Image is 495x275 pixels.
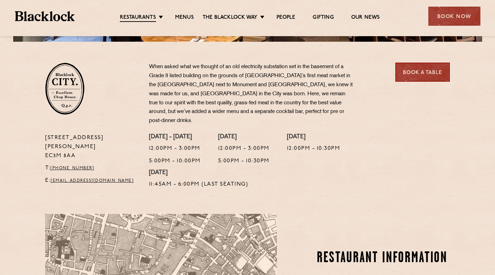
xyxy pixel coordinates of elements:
p: T: [45,164,139,173]
a: Menus [175,14,194,21]
a: Restaurants [120,14,156,22]
p: When asked what we thought of an old electricity substation set in the basement of a Grade II lis... [149,63,354,126]
p: E: [45,176,139,185]
div: Book Now [428,7,480,26]
img: BL_Textured_Logo-footer-cropped.svg [15,11,75,21]
a: The Blacklock Way [203,14,257,21]
p: 11:45am - 6:00pm (Last Seating) [149,180,248,189]
a: Book a Table [395,63,450,82]
h2: Restaurant Information [317,250,450,267]
p: 12:00pm - 10:30pm [287,144,340,153]
h4: [DATE] [287,134,340,141]
h4: [DATE] [218,134,270,141]
a: [EMAIL_ADDRESS][DOMAIN_NAME] [51,179,134,183]
p: 5:00pm - 10:00pm [149,157,201,166]
a: [PHONE_NUMBER] [50,166,94,170]
img: City-stamp-default.svg [45,63,84,115]
p: 12:00pm - 3:00pm [149,144,201,153]
a: Gifting [313,14,333,21]
a: People [277,14,295,21]
a: Our News [351,14,380,21]
h4: [DATE] [149,169,248,177]
h4: [DATE] - [DATE] [149,134,201,141]
p: 12:00pm - 3:00pm [218,144,270,153]
p: [STREET_ADDRESS][PERSON_NAME] EC3M 8AA [45,134,139,161]
p: 5:00pm - 10:30pm [218,157,270,166]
